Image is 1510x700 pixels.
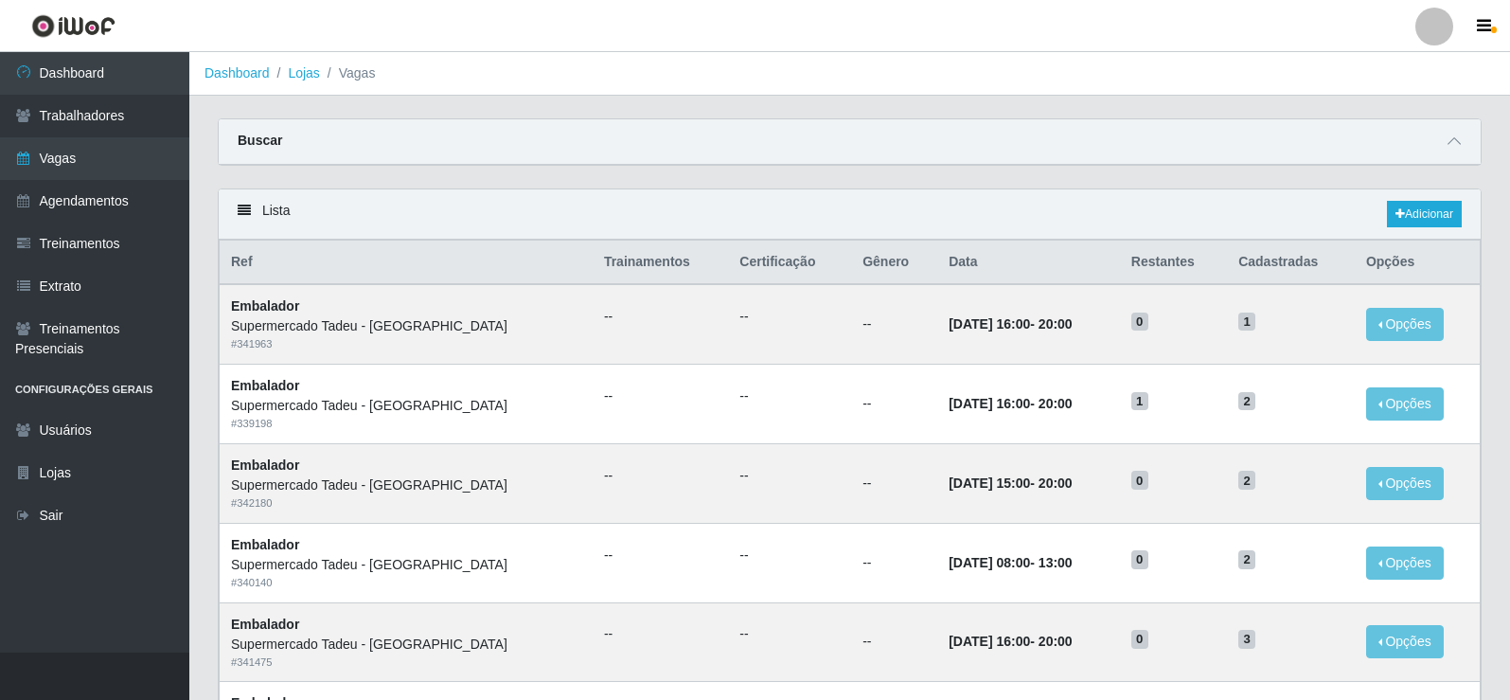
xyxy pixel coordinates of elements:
[31,14,115,38] img: CoreUI Logo
[1131,313,1148,332] span: 0
[1227,241,1355,285] th: Cadastradas
[1387,201,1462,227] a: Adicionar
[604,386,717,406] ul: --
[1131,630,1148,649] span: 0
[231,416,581,432] div: # 339198
[231,298,299,314] strong: Embalador
[238,133,282,148] strong: Buscar
[1039,396,1073,411] time: 20:00
[231,476,581,495] div: Supermercado Tadeu - [GEOGRAPHIC_DATA]
[949,634,1072,649] strong: -
[949,634,1030,649] time: [DATE] 16:00
[739,466,840,486] ul: --
[851,365,937,444] td: --
[220,241,593,285] th: Ref
[1238,550,1255,569] span: 2
[1366,547,1444,580] button: Opções
[1366,387,1444,421] button: Opções
[1238,313,1255,332] span: 1
[1238,392,1255,411] span: 2
[739,386,840,406] ul: --
[231,458,299,473] strong: Embalador
[949,316,1030,332] time: [DATE] 16:00
[231,575,581,591] div: # 340140
[320,63,376,83] li: Vagas
[949,476,1072,491] strong: -
[937,241,1120,285] th: Data
[231,635,581,655] div: Supermercado Tadeu - [GEOGRAPHIC_DATA]
[728,241,851,285] th: Certificação
[851,443,937,523] td: --
[1131,471,1148,490] span: 0
[231,316,581,336] div: Supermercado Tadeu - [GEOGRAPHIC_DATA]
[1131,392,1148,411] span: 1
[1039,634,1073,649] time: 20:00
[604,546,717,565] ul: --
[949,555,1072,570] strong: -
[1039,316,1073,332] time: 20:00
[1366,625,1444,658] button: Opções
[189,52,1510,96] nav: breadcrumb
[593,241,728,285] th: Trainamentos
[1039,555,1073,570] time: 13:00
[1366,467,1444,500] button: Opções
[851,284,937,364] td: --
[231,396,581,416] div: Supermercado Tadeu - [GEOGRAPHIC_DATA]
[231,336,581,352] div: # 341963
[604,624,717,644] ul: --
[739,624,840,644] ul: --
[851,523,937,602] td: --
[288,65,319,81] a: Lojas
[949,555,1030,570] time: [DATE] 08:00
[204,65,270,81] a: Dashboard
[231,617,299,632] strong: Embalador
[1039,476,1073,491] time: 20:00
[219,189,1481,240] div: Lista
[739,307,840,327] ul: --
[1366,308,1444,341] button: Opções
[949,396,1030,411] time: [DATE] 16:00
[231,537,299,552] strong: Embalador
[949,396,1072,411] strong: -
[1238,471,1255,490] span: 2
[851,602,937,682] td: --
[1355,241,1481,285] th: Opções
[231,378,299,393] strong: Embalador
[231,495,581,512] div: # 342180
[949,316,1072,332] strong: -
[1131,550,1148,569] span: 0
[231,555,581,575] div: Supermercado Tadeu - [GEOGRAPHIC_DATA]
[851,241,937,285] th: Gênero
[231,655,581,671] div: # 341475
[1238,630,1255,649] span: 3
[739,546,840,565] ul: --
[604,307,717,327] ul: --
[949,476,1030,491] time: [DATE] 15:00
[604,466,717,486] ul: --
[1120,241,1227,285] th: Restantes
